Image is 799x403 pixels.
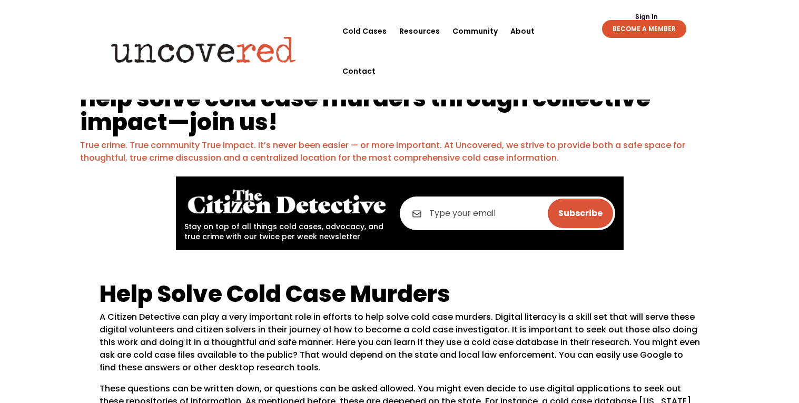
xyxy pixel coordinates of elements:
p: A Citizen Detective can play a very important role in efforts to help solve cold case murders. Di... [100,311,700,382]
h1: We’re building a platform to uncover answers and help solve cold case murders through collective ... [80,63,719,139]
a: Contact [342,51,376,91]
a: Cold Cases [342,11,387,51]
a: About [510,11,535,51]
a: Community [452,11,498,51]
a: BECOME A MEMBER [602,20,686,38]
img: Uncovered logo [102,29,305,70]
img: The Citizen Detective [184,185,389,219]
a: Resources [399,11,440,51]
input: Type your email [400,196,615,230]
a: True crime. True community True impact. It’s never been easier — or more important. At Uncovered,... [80,139,685,164]
h1: Help Solve Cold Case Murders [100,282,700,311]
a: join us [190,106,268,138]
input: Subscribe [548,199,613,228]
div: Stay on top of all things cold cases, advocacy, and true crime with our twice per week newsletter [184,185,389,242]
a: Sign In [629,14,664,20]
